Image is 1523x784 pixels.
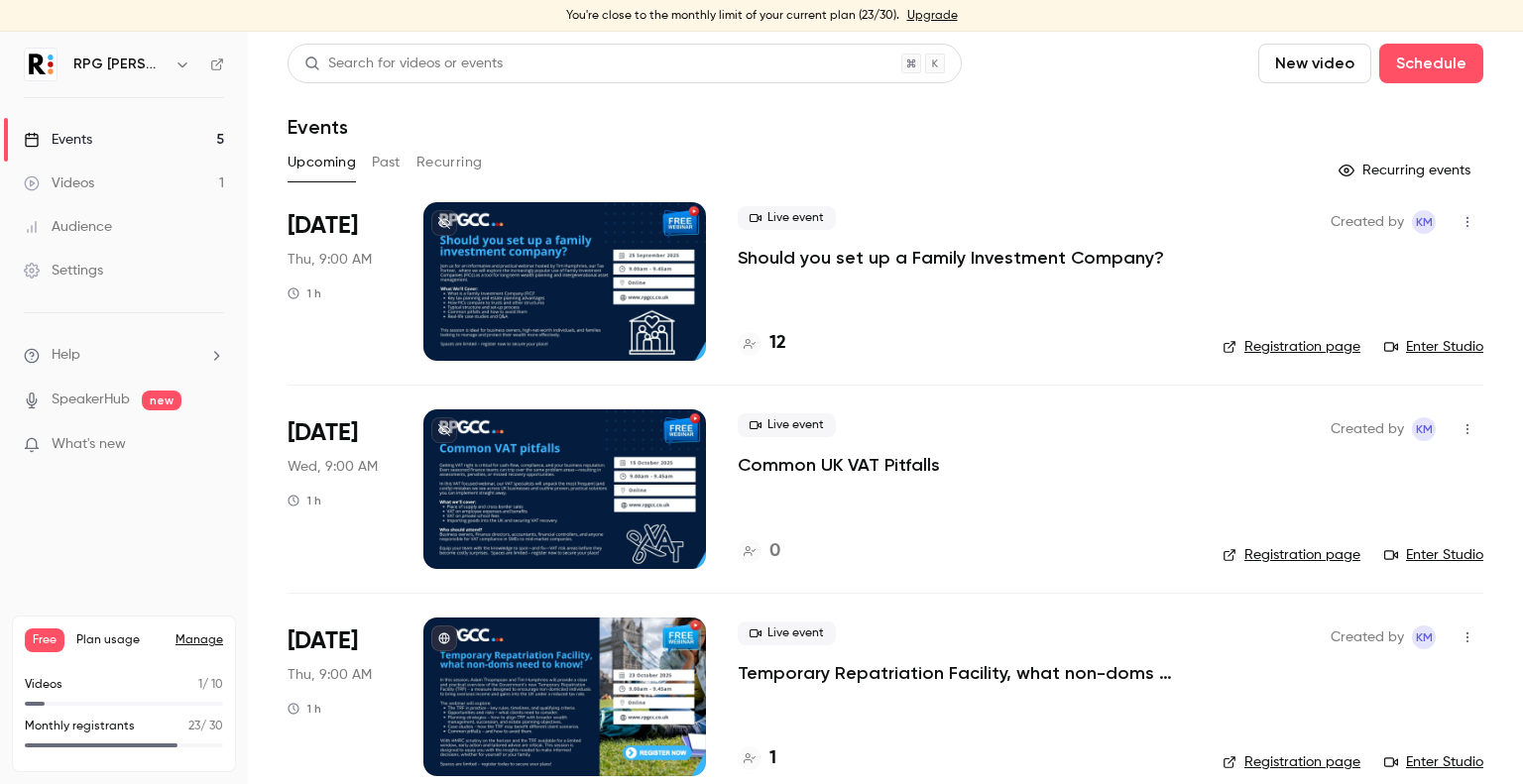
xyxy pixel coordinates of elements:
span: Plan usage [76,632,164,648]
div: Search for videos or events [304,54,503,74]
a: Enter Studio [1384,752,1483,772]
iframe: Noticeable Trigger [200,436,224,454]
span: Created by [1331,625,1404,649]
div: Videos [24,173,94,193]
span: Thu, 9:00 AM [288,665,372,685]
a: Common UK VAT Pitfalls [738,453,940,477]
span: [DATE] [288,625,358,657]
span: KM [1416,417,1433,441]
span: Kay Merryman [1412,210,1436,234]
a: 12 [738,330,786,357]
div: Oct 23 Thu, 9:00 AM (Europe/London) [288,617,392,776]
span: 1 [198,679,202,691]
a: Should you set up a Family Investment Company? [738,246,1164,270]
p: Monthly registrants [25,718,135,735]
h4: 0 [769,538,780,565]
span: Wed, 9:00 AM [288,457,378,477]
a: Registration page [1223,545,1360,565]
div: 1 h [288,701,321,717]
span: Live event [738,621,836,645]
a: 1 [738,745,776,772]
span: KM [1416,210,1433,234]
span: Kay Merryman [1412,625,1436,649]
div: Sep 25 Thu, 9:00 AM (Europe/London) [288,202,392,361]
button: Past [372,147,401,178]
li: help-dropdown-opener [24,345,224,366]
a: SpeakerHub [52,390,130,410]
a: 0 [738,538,780,565]
span: Help [52,345,80,366]
div: 1 h [288,493,321,508]
span: [DATE] [288,417,358,449]
a: Upgrade [907,8,958,24]
button: New video [1258,44,1371,83]
span: What's new [52,434,126,455]
p: / 30 [188,718,223,735]
h4: 12 [769,330,786,357]
span: new [142,391,181,410]
p: / 10 [198,676,223,694]
span: Free [25,628,64,652]
div: Events [24,130,92,150]
a: Registration page [1223,337,1360,357]
div: Settings [24,261,103,280]
div: Oct 15 Wed, 9:00 AM (Europe/London) [288,409,392,568]
span: Created by [1331,417,1404,441]
div: 1 h [288,285,321,301]
span: Live event [738,206,836,230]
span: Thu, 9:00 AM [288,250,372,270]
button: Recurring events [1330,155,1483,186]
a: Manage [176,632,223,648]
span: [DATE] [288,210,358,242]
a: Temporary Repatriation Facility, what non-doms need to know! [738,661,1191,685]
button: Schedule [1379,44,1483,83]
button: Recurring [416,147,483,178]
span: Created by [1331,210,1404,234]
span: Kay Merryman [1412,417,1436,441]
button: Upcoming [288,147,356,178]
span: 23 [188,721,200,732]
h4: 1 [769,745,776,772]
h6: RPG [PERSON_NAME] [PERSON_NAME] LLP [73,55,167,74]
p: Videos [25,676,62,694]
a: Registration page [1223,752,1360,772]
span: KM [1416,625,1433,649]
h1: Events [288,115,348,139]
span: Live event [738,413,836,437]
a: Enter Studio [1384,545,1483,565]
div: Audience [24,217,112,237]
a: Enter Studio [1384,337,1483,357]
img: RPG Crouch Chapman LLP [25,49,57,80]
